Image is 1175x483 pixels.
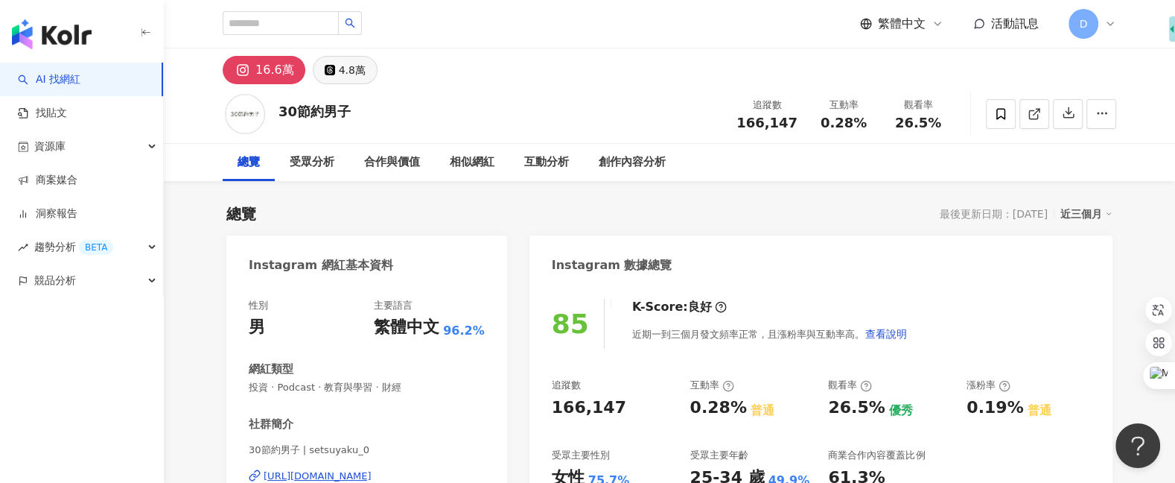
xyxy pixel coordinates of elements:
[736,115,797,130] span: 166,147
[632,319,908,349] div: 近期一到三個月發文頻率正常，且漲粉率與互動率高。
[18,242,28,253] span: rise
[238,154,260,171] div: 總覽
[632,299,727,315] div: K-Score :
[313,56,378,84] button: 4.8萬
[736,98,797,113] div: 追蹤數
[552,379,581,392] div: 追蹤數
[249,443,485,457] span: 30節約男子 | setsuyaku_0
[249,362,293,377] div: 網紅類型
[524,154,569,171] div: 互動分析
[223,56,305,84] button: 16.6萬
[34,264,76,297] span: 競品分析
[374,316,439,339] div: 繁體中文
[443,323,485,339] span: 96.2%
[815,98,872,113] div: 互動率
[18,72,80,87] a: searchAI 找網紅
[690,449,748,462] div: 受眾主要年齡
[864,319,908,349] button: 查看說明
[18,173,77,188] a: 商案媒合
[249,257,393,274] div: Instagram 網紅基本資料
[895,116,941,130] span: 26.5%
[940,208,1048,220] div: 最後更新日期：[DATE]
[690,397,746,420] div: 0.28%
[79,240,113,255] div: BETA
[264,470,372,483] div: [URL][DOMAIN_NAME]
[34,130,66,163] span: 資源庫
[552,257,672,274] div: Instagram 數據總覽
[865,328,907,340] span: 查看說明
[828,379,872,392] div: 觀看率
[967,397,1023,420] div: 0.19%
[12,19,92,49] img: logo
[278,102,351,121] div: 30節約男子
[339,60,366,80] div: 4.8萬
[828,397,885,420] div: 26.5%
[967,379,1010,392] div: 漲粉率
[255,60,294,80] div: 16.6萬
[249,316,265,339] div: 男
[1027,402,1051,419] div: 普通
[828,449,925,462] div: 商業合作內容覆蓋比例
[690,379,733,392] div: 互動率
[34,230,113,264] span: 趨勢分析
[552,309,589,339] div: 85
[249,381,485,394] span: 投資 · Podcast · 教育與學習 · 財經
[552,449,610,462] div: 受眾主要性別
[751,402,774,419] div: 普通
[364,154,420,171] div: 合作與價值
[223,92,267,136] img: KOL Avatar
[374,299,413,312] div: 主要語言
[249,417,293,432] div: 社群簡介
[18,206,77,221] a: 洞察報告
[599,154,666,171] div: 創作內容分析
[991,16,1039,31] span: 活動訊息
[345,18,355,28] span: search
[552,397,626,420] div: 166,147
[1060,204,1112,224] div: 近三個月
[890,98,946,113] div: 觀看率
[290,154,334,171] div: 受眾分析
[889,402,913,419] div: 優秀
[226,203,256,224] div: 總覽
[821,116,867,130] span: 0.28%
[1080,16,1088,32] span: D
[688,299,712,315] div: 良好
[1115,423,1160,468] iframe: Help Scout Beacon - Open
[249,299,268,312] div: 性別
[878,16,926,32] span: 繁體中文
[450,154,494,171] div: 相似網紅
[249,470,485,483] a: [URL][DOMAIN_NAME]
[18,106,67,121] a: 找貼文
